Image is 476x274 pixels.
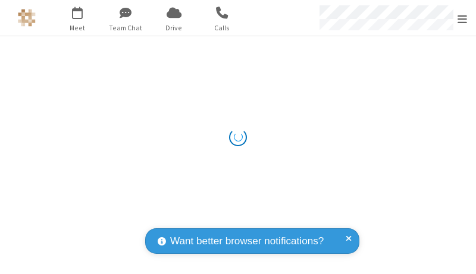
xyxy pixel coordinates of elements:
span: Drive [152,23,196,33]
span: Team Chat [104,23,148,33]
span: Want better browser notifications? [170,234,324,249]
span: Calls [200,23,245,33]
img: Astra [18,9,36,27]
span: Meet [55,23,100,33]
iframe: Chat [446,243,467,266]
